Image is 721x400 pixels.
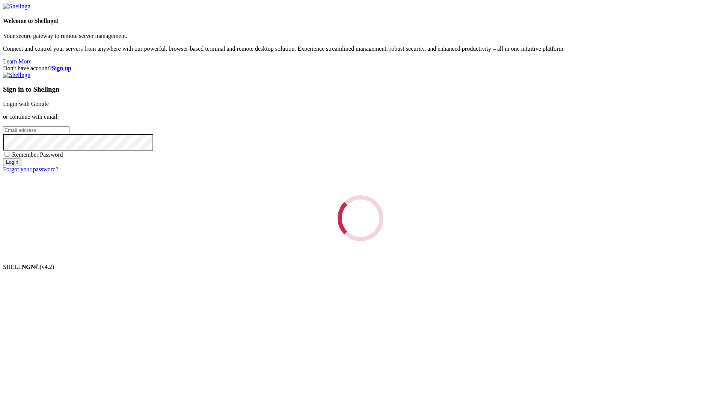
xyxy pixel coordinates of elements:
img: Shellngn [3,3,30,10]
h3: Sign in to Shellngn [3,85,718,94]
span: SHELL © [3,264,54,270]
a: Learn More [3,58,32,65]
a: Login with Google [3,101,49,107]
input: Email address [3,126,69,134]
input: Remember Password [5,152,9,157]
b: NGN [22,264,35,270]
h4: Welcome to Shellngn! [3,18,718,24]
img: Shellngn [3,72,30,78]
p: Your secure gateway to remote server management. [3,33,718,39]
a: Forgot your password? [3,166,58,172]
p: Connect and control your servers from anywhere with our powerful, browser-based terminal and remo... [3,45,718,52]
div: Don't have account? [3,65,718,72]
p: or continue with email: [3,113,718,120]
input: Login [3,158,21,166]
a: Sign up [52,65,71,71]
span: Remember Password [12,151,63,158]
div: Loading... [338,195,383,241]
span: 4.2.0 [40,264,54,270]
